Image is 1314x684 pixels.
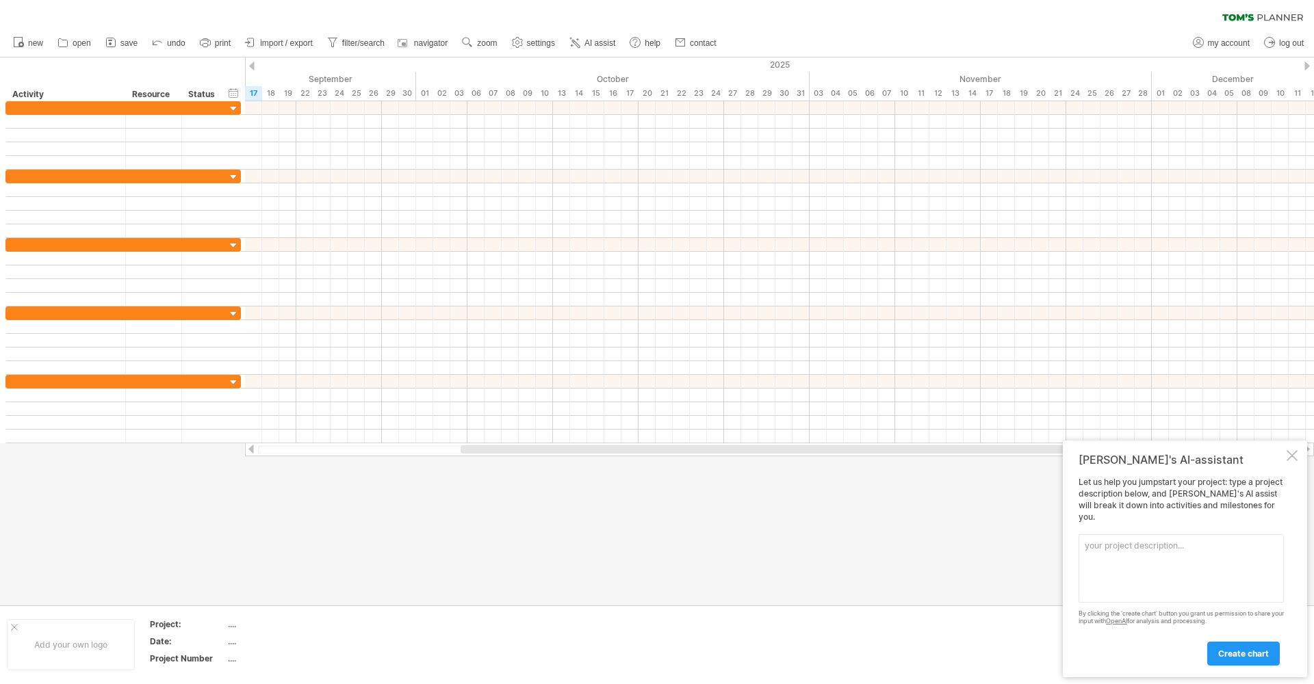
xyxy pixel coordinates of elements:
[1237,86,1254,101] div: Monday, 8 December 2025
[690,38,717,48] span: contact
[416,86,433,101] div: Wednesday, 1 October 2025
[929,86,946,101] div: Wednesday, 12 November 2025
[324,34,389,52] a: filter/search
[477,38,497,48] span: zoom
[150,618,225,630] div: Project:
[1220,86,1237,101] div: Friday, 5 December 2025
[450,86,467,101] div: Friday, 3 October 2025
[132,88,174,101] div: Resource
[382,86,399,101] div: Monday, 29 September 2025
[228,653,343,664] div: ....
[28,38,43,48] span: new
[502,86,519,101] div: Wednesday, 8 October 2025
[1254,86,1272,101] div: Tuesday, 9 December 2025
[296,86,313,101] div: Monday, 22 September 2025
[150,635,225,647] div: Date:
[1186,86,1203,101] div: Wednesday, 3 December 2025
[673,86,690,101] div: Wednesday, 22 October 2025
[1203,86,1220,101] div: Thursday, 4 December 2025
[365,86,382,101] div: Friday, 26 September 2025
[73,38,91,48] span: open
[1015,86,1032,101] div: Wednesday, 19 November 2025
[150,653,225,664] div: Project Number
[245,86,262,101] div: Wednesday, 17 September 2025
[485,86,502,101] div: Tuesday, 7 October 2025
[262,86,279,101] div: Thursday, 18 September 2025
[508,34,559,52] a: settings
[188,88,218,101] div: Status
[1083,86,1100,101] div: Tuesday, 25 November 2025
[196,34,235,52] a: print
[396,34,452,52] a: navigator
[758,86,775,101] div: Wednesday, 29 October 2025
[775,86,793,101] div: Thursday, 30 October 2025
[981,86,998,101] div: Monday, 17 November 2025
[584,38,615,48] span: AI assist
[1289,86,1306,101] div: Thursday, 11 December 2025
[1189,34,1254,52] a: my account
[1079,477,1284,665] div: Let us help you jumpstart your project: type a project description below, and [PERSON_NAME]'s AI ...
[1279,38,1304,48] span: log out
[671,34,721,52] a: contact
[467,86,485,101] div: Monday, 6 October 2025
[810,72,1152,86] div: November 2025
[724,86,741,101] div: Monday, 27 October 2025
[120,38,138,48] span: save
[348,86,365,101] div: Thursday, 25 September 2025
[536,86,553,101] div: Friday, 10 October 2025
[260,38,313,48] span: import / export
[946,86,964,101] div: Thursday, 13 November 2025
[1135,86,1152,101] div: Friday, 28 November 2025
[1106,617,1127,624] a: OpenAI
[215,38,231,48] span: print
[167,38,185,48] span: undo
[12,88,118,101] div: Activity
[342,38,385,48] span: filter/search
[1169,86,1186,101] div: Tuesday, 2 December 2025
[1261,34,1308,52] a: log out
[459,34,501,52] a: zoom
[527,38,555,48] span: settings
[553,86,570,101] div: Monday, 13 October 2025
[861,86,878,101] div: Thursday, 6 November 2025
[331,86,348,101] div: Wednesday, 24 September 2025
[399,86,416,101] div: Tuesday, 30 September 2025
[570,86,587,101] div: Tuesday, 14 October 2025
[998,86,1015,101] div: Tuesday, 18 November 2025
[587,86,604,101] div: Wednesday, 15 October 2025
[1079,610,1284,625] div: By clicking the 'create chart' button you grant us permission to share your input with for analys...
[1218,648,1269,659] span: create chart
[639,86,656,101] div: Monday, 20 October 2025
[827,86,844,101] div: Tuesday, 4 November 2025
[626,34,665,52] a: help
[690,86,707,101] div: Thursday, 23 October 2025
[964,86,981,101] div: Friday, 14 November 2025
[656,86,673,101] div: Tuesday, 21 October 2025
[707,86,724,101] div: Friday, 24 October 2025
[416,72,810,86] div: October 2025
[1079,453,1284,466] div: [PERSON_NAME]'s AI-assistant
[1100,86,1118,101] div: Wednesday, 26 November 2025
[878,86,895,101] div: Friday, 7 November 2025
[10,34,47,52] a: new
[1066,86,1083,101] div: Monday, 24 November 2025
[604,86,621,101] div: Thursday, 16 October 2025
[1118,86,1135,101] div: Thursday, 27 November 2025
[519,86,536,101] div: Thursday, 9 October 2025
[645,38,660,48] span: help
[7,619,135,670] div: Add your own logo
[895,86,912,101] div: Monday, 10 November 2025
[433,86,450,101] div: Thursday, 2 October 2025
[1272,86,1289,101] div: Wednesday, 10 December 2025
[54,34,95,52] a: open
[228,635,343,647] div: ....
[741,86,758,101] div: Tuesday, 28 October 2025
[1208,38,1250,48] span: my account
[279,86,296,101] div: Friday, 19 September 2025
[810,86,827,101] div: Monday, 3 November 2025
[912,86,929,101] div: Tuesday, 11 November 2025
[414,38,448,48] span: navigator
[313,86,331,101] div: Tuesday, 23 September 2025
[228,618,343,630] div: ....
[844,86,861,101] div: Wednesday, 5 November 2025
